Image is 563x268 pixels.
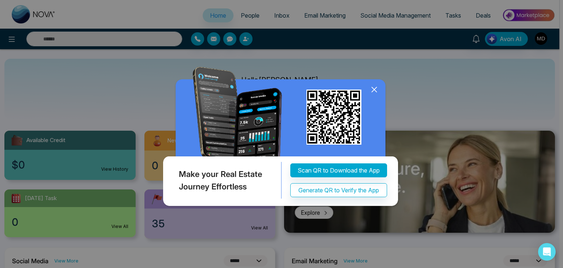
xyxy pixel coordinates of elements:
[161,162,281,199] div: Make your Real Estate Journey Effortless
[538,243,556,261] div: Open Intercom Messenger
[161,67,402,210] img: QRModal
[290,184,387,198] button: Generate QR to Verify the App
[306,90,361,145] img: qr_for_download_app.png
[290,164,387,178] button: Scan QR to Download the App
